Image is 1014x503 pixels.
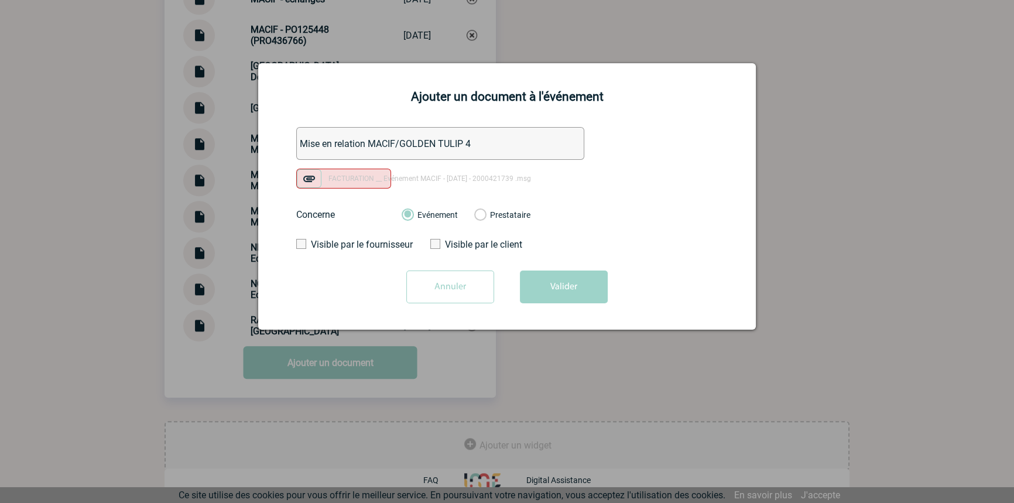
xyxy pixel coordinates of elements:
[474,210,485,221] label: Prestataire
[406,271,494,303] input: Annuler
[296,209,390,220] label: Concerne
[520,271,608,303] button: Valider
[296,239,405,250] label: Visible par le fournisseur
[273,90,741,104] h2: Ajouter un document à l'événement
[328,174,531,183] span: FACTURATION __ Evénement MACIF - [DATE] - 2000421739 .msg
[402,210,413,221] label: Evénement
[296,127,584,160] input: Désignation
[430,239,539,250] label: Visible par le client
